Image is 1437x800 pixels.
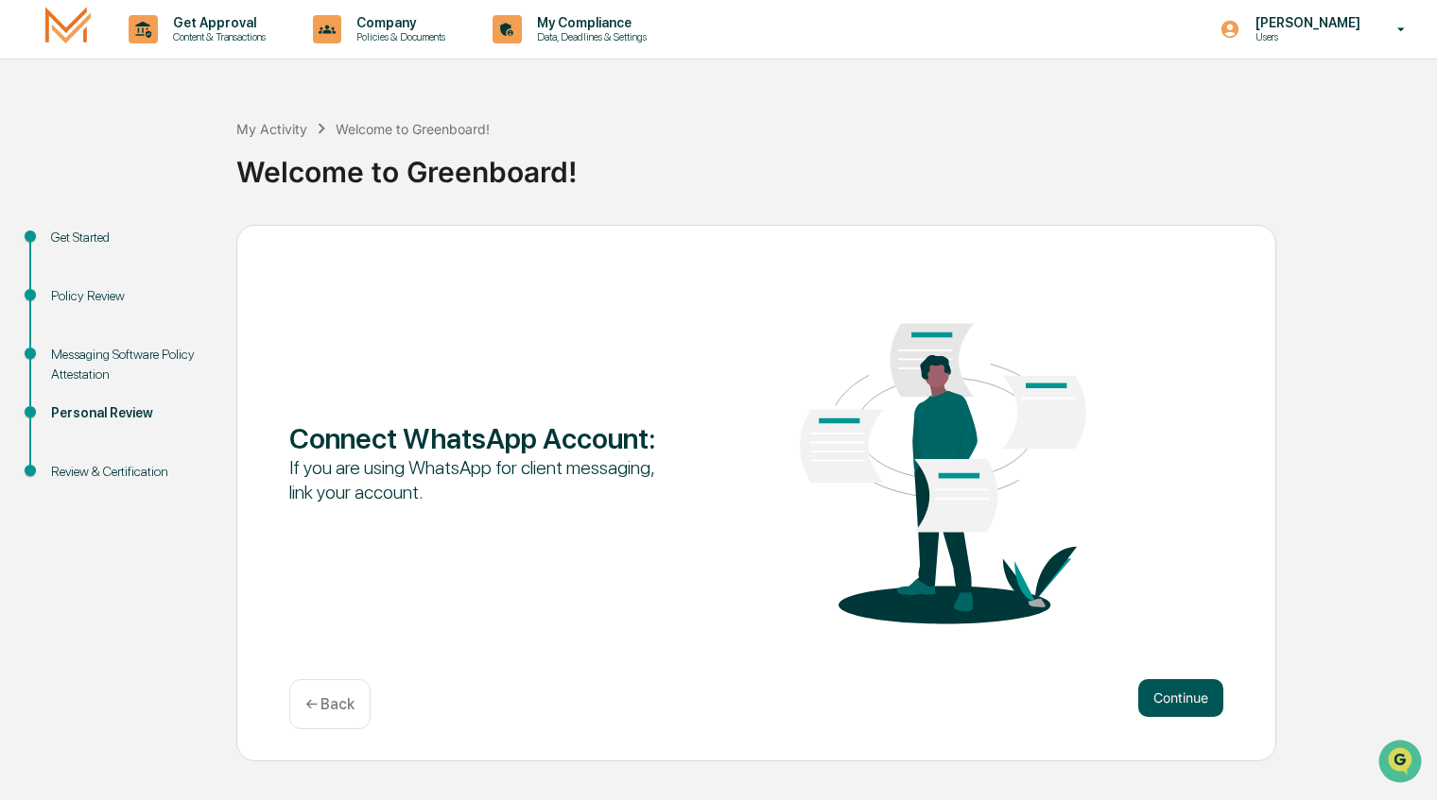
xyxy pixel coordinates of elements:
[236,140,1428,189] div: Welcome to Greenboard!
[64,145,310,163] div: Start new chat
[133,319,229,334] a: Powered byPylon
[130,230,242,264] a: 🗄️Attestations
[11,266,127,300] a: 🔎Data Lookup
[19,145,53,179] img: 1746055101610-c473b297-6a78-478c-a979-82029cc54cd1
[1138,679,1223,717] button: Continue
[51,403,206,423] div: Personal Review
[236,121,307,137] div: My Activity
[156,238,234,257] span: Attestations
[188,320,229,334] span: Pylon
[341,15,455,30] p: Company
[522,15,656,30] p: My Compliance
[305,695,355,713] p: ← Back
[11,230,130,264] a: 🖐️Preclearance
[289,455,663,504] div: If you are using WhatsApp for client messaging, link your account.
[1240,30,1370,43] p: Users
[19,40,344,70] p: How can we help?
[51,345,206,384] div: Messaging Software Policy Attestation
[19,276,34,291] div: 🔎
[1240,15,1370,30] p: [PERSON_NAME]
[137,240,152,255] div: 🗄️
[321,150,344,173] button: Start new chat
[38,238,122,257] span: Preclearance
[51,286,206,306] div: Policy Review
[64,163,239,179] div: We're available if you need us!
[45,7,91,51] img: logo
[19,240,34,255] div: 🖐️
[38,274,119,293] span: Data Lookup
[289,421,663,455] div: Connect WhatsApp Account :
[51,462,206,482] div: Review & Certification
[158,30,275,43] p: Content & Transactions
[756,266,1130,655] img: Connect WhatsApp Account
[336,121,490,137] div: Welcome to Greenboard!
[1376,738,1428,789] iframe: Open customer support
[522,30,656,43] p: Data, Deadlines & Settings
[158,15,275,30] p: Get Approval
[51,228,206,247] div: Get Started
[341,30,455,43] p: Policies & Documents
